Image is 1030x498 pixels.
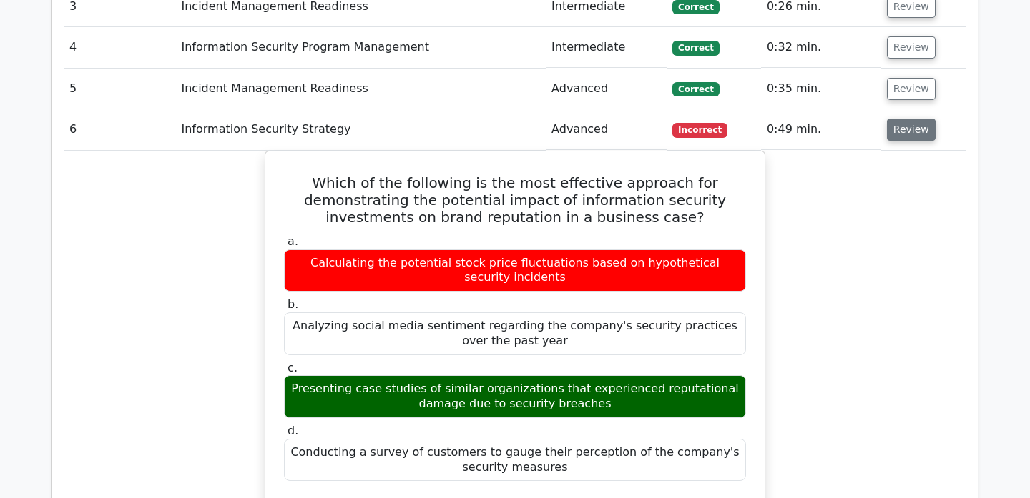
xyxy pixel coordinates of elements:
td: Information Security Program Management [175,27,546,68]
td: 6 [64,109,175,150]
button: Review [887,78,936,100]
div: Analyzing social media sentiment regarding the company's security practices over the past year [284,312,746,355]
td: 5 [64,69,175,109]
span: d. [288,424,298,437]
td: 0:32 min. [761,27,881,68]
span: Correct [672,82,719,96]
button: Review [887,119,936,141]
div: Conducting a survey of customers to gauge their perception of the company's security measures [284,439,746,482]
button: Review [887,36,936,59]
h5: Which of the following is the most effective approach for demonstrating the potential impact of i... [283,174,747,226]
td: Advanced [546,109,667,150]
div: Calculating the potential stock price fluctuations based on hypothetical security incidents [284,249,746,292]
span: b. [288,297,298,311]
td: Intermediate [546,27,667,68]
span: Incorrect [672,123,727,137]
td: 0:49 min. [761,109,881,150]
td: 4 [64,27,175,68]
span: c. [288,361,298,374]
span: a. [288,234,298,248]
td: Information Security Strategy [175,109,546,150]
td: Incident Management Readiness [175,69,546,109]
td: 0:35 min. [761,69,881,109]
div: Presenting case studies of similar organizations that experienced reputational damage due to secu... [284,375,746,418]
span: Correct [672,41,719,55]
td: Advanced [546,69,667,109]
